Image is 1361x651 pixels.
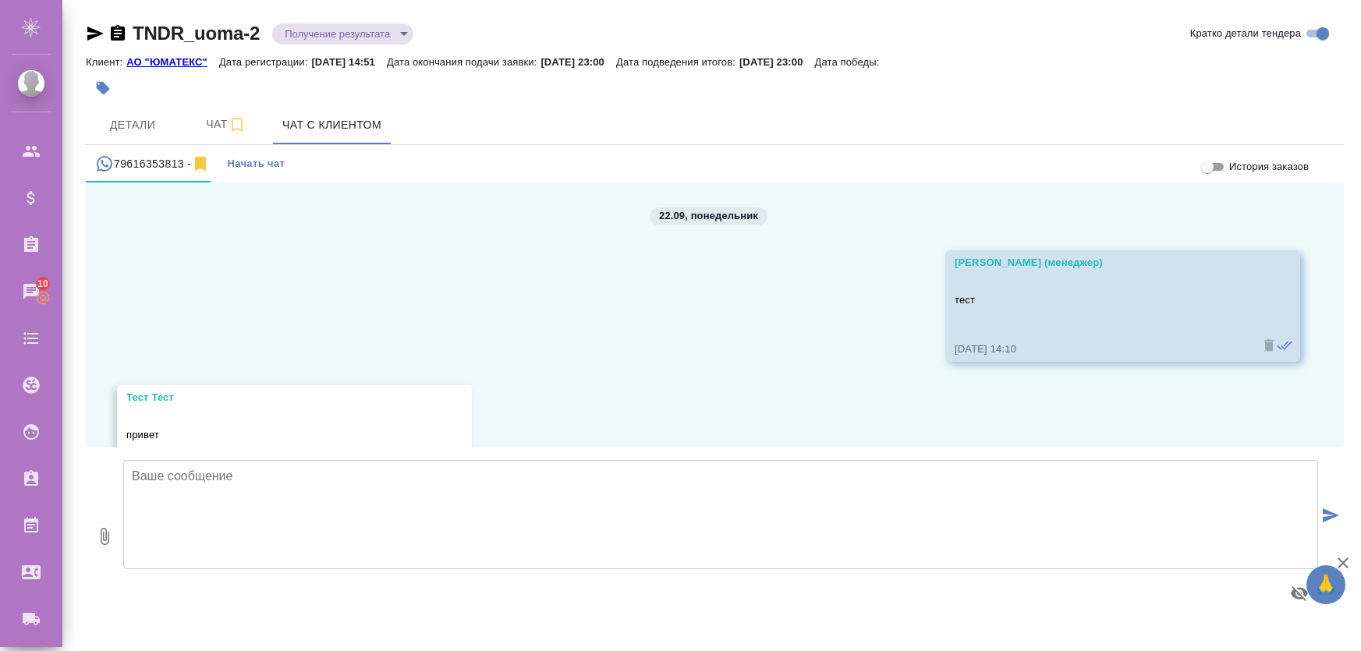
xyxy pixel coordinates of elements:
[311,56,387,68] p: [DATE] 14:51
[4,272,58,311] a: 10
[272,23,413,44] div: Получение результата
[541,56,616,68] p: [DATE] 23:00
[219,56,311,68] p: Дата регистрации:
[126,55,219,68] a: АО "ЮМАТЕКС"
[126,56,219,68] p: АО "ЮМАТЕКС"
[282,115,381,135] span: Чат с клиентом
[739,56,815,68] p: [DATE] 23:00
[1313,568,1339,601] span: 🙏
[95,154,210,174] div: 79616353813 (Тест Тест) - (undefined)
[108,24,127,43] button: Скопировать ссылку
[95,115,170,135] span: Детали
[126,427,417,443] p: привет
[280,27,395,41] button: Получение результата
[86,145,1344,182] div: simple tabs example
[1281,575,1318,612] button: Предпросмотр
[189,115,264,134] span: Чат
[955,292,1246,308] p: тест
[86,56,126,68] p: Клиент:
[955,341,1246,357] div: [DATE] 14:10
[955,255,1246,271] div: [PERSON_NAME] (менеджер)
[28,276,58,292] span: 10
[1190,26,1301,41] span: Кратко детали тендера
[227,155,285,173] span: Начать чат
[219,145,292,182] button: Начать чат
[616,56,739,68] p: Дата подведения итогов:
[659,208,758,224] p: 22.09, понедельник
[387,56,541,68] p: Дата окончания подачи заявки:
[1229,159,1309,175] span: История заказов
[86,71,120,105] button: Добавить тэг
[1306,565,1345,604] button: 🙏
[126,390,417,405] div: Тест Тест
[133,23,260,44] a: TNDR_uoma-2
[86,24,105,43] button: Скопировать ссылку для ЯМессенджера
[815,56,884,68] p: Дата победы:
